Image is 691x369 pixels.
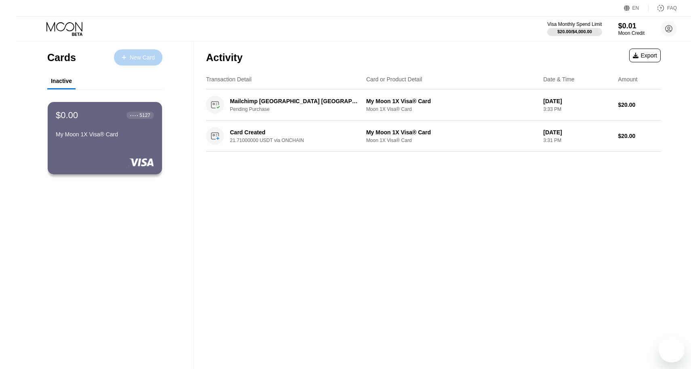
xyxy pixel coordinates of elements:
div: My Moon 1X Visa® Card [56,131,154,138]
div: Date & Time [543,76,574,83]
div: New Card [130,54,155,61]
div: Export [633,52,657,59]
div: EN [624,4,649,12]
div: $20.00 [618,133,661,139]
div: $20.00 [618,102,661,108]
div: Moon Credit [618,30,645,36]
div: Activity [206,52,242,64]
div: Export [629,49,661,62]
div: Inactive [51,78,72,84]
div: Cards [47,52,76,64]
div: $0.01 [618,22,645,30]
div: 5127 [139,112,150,118]
div: ● ● ● ● [130,114,138,117]
div: $0.01Moon Credit [618,22,645,36]
div: New Card [114,49,162,66]
div: $0.00● ● ● ●5127My Moon 1X Visa® Card [48,102,162,174]
div: Moon 1X Visa® Card [366,138,537,143]
div: $20.00 / $4,000.00 [557,29,592,34]
div: Visa Monthly Spend Limit [547,21,602,27]
iframe: Button to launch messaging window [659,337,685,363]
div: EN [632,5,639,11]
div: Card Created21.71000000 USDT via ONCHAINMy Moon 1X Visa® CardMoon 1X Visa® Card[DATE]3:31 PM$20.00 [206,121,661,152]
div: Mailchimp [GEOGRAPHIC_DATA] [GEOGRAPHIC_DATA]Pending PurchaseMy Moon 1X Visa® CardMoon 1X Visa® C... [206,89,661,121]
div: [DATE] [543,98,611,104]
div: 3:33 PM [543,106,611,112]
div: $0.00 [56,110,78,121]
div: My Moon 1X Visa® Card [366,129,537,136]
div: Mailchimp [GEOGRAPHIC_DATA] [GEOGRAPHIC_DATA] [230,98,358,104]
div: Pending Purchase [230,106,368,112]
div: Visa Monthly Spend Limit$20.00/$4,000.00 [547,21,602,36]
div: Transaction Detail [206,76,251,83]
div: Amount [618,76,637,83]
div: 3:31 PM [543,138,611,143]
div: [DATE] [543,129,611,136]
div: Card or Product Detail [366,76,422,83]
div: FAQ [667,5,677,11]
div: Moon 1X Visa® Card [366,106,537,112]
div: 21.71000000 USDT via ONCHAIN [230,138,368,143]
div: FAQ [649,4,677,12]
div: Card Created [230,129,358,136]
div: My Moon 1X Visa® Card [366,98,537,104]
